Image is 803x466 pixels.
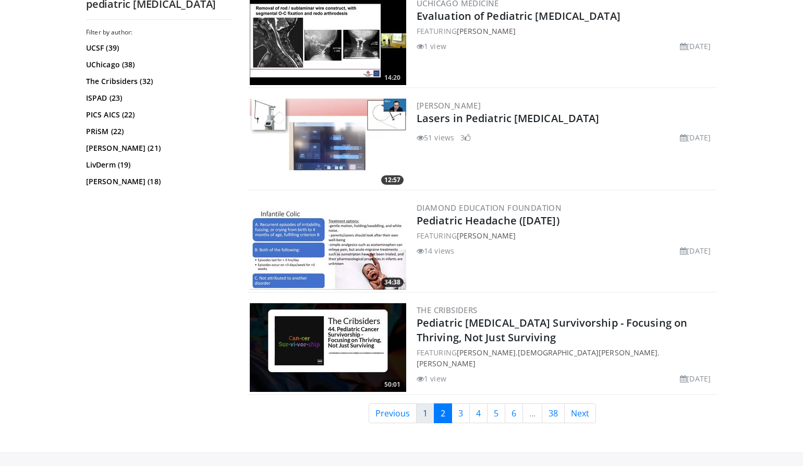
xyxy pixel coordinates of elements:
[457,348,516,357] a: [PERSON_NAME]
[417,26,715,37] div: FEATURING
[457,26,516,36] a: [PERSON_NAME]
[417,9,620,23] a: Evaluation of Pediatric [MEDICAL_DATA]
[518,348,658,357] a: [DEMOGRAPHIC_DATA][PERSON_NAME]
[250,201,406,290] img: 7728d3d2-13b5-4fe4-875e-e950b250efda.300x170_q85_crop-smart_upscale.jpg
[505,403,523,423] a: 6
[248,403,717,423] nav: Search results pages
[487,403,505,423] a: 5
[680,373,711,384] li: [DATE]
[381,380,404,389] span: 50:01
[86,176,229,187] a: [PERSON_NAME] (18)
[417,230,715,241] div: FEATURING
[250,99,406,187] img: 16dfb13a-0907-414d-b241-c01db0aac315.300x170_q85_crop-smart_upscale.jpg
[86,76,229,87] a: The Cribsiders (32)
[86,28,232,37] h3: Filter by author:
[86,43,229,53] a: UCSF (39)
[86,143,229,153] a: [PERSON_NAME] (21)
[417,41,446,52] li: 1 view
[250,201,406,290] a: 34:38
[417,373,446,384] li: 1 view
[417,316,687,344] a: Pediatric [MEDICAL_DATA] Survivorship - Focusing on Thriving, Not Just Surviving
[417,245,454,256] li: 14 views
[369,403,417,423] a: Previous
[416,403,434,423] a: 1
[417,347,715,369] div: FEATURING , ,
[86,59,229,70] a: UChicago (38)
[250,303,406,392] a: 50:01
[417,359,476,368] a: [PERSON_NAME]
[381,73,404,82] span: 14:20
[417,213,559,228] a: Pediatric Headache ([DATE])
[86,126,229,137] a: PRiSM (22)
[381,278,404,287] span: 34:38
[564,403,596,423] a: Next
[417,111,599,125] a: Lasers in Pediatric [MEDICAL_DATA]
[417,305,478,315] a: The Cribsiders
[680,132,711,143] li: [DATE]
[680,41,711,52] li: [DATE]
[680,245,711,256] li: [DATE]
[86,160,229,170] a: LivDerm (19)
[469,403,488,423] a: 4
[250,99,406,187] a: 12:57
[417,100,481,111] a: [PERSON_NAME]
[460,132,471,143] li: 3
[434,403,452,423] a: 2
[542,403,565,423] a: 38
[417,132,454,143] li: 51 views
[417,202,562,213] a: Diamond Education Foundation
[86,93,229,103] a: ISPAD (23)
[457,231,516,241] a: [PERSON_NAME]
[86,110,229,120] a: PICS AICS (22)
[452,403,470,423] a: 3
[250,303,406,392] img: 10c1fce4-78fb-4543-9513-a5b3c71b0354.300x170_q85_crop-smart_upscale.jpg
[381,175,404,185] span: 12:57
